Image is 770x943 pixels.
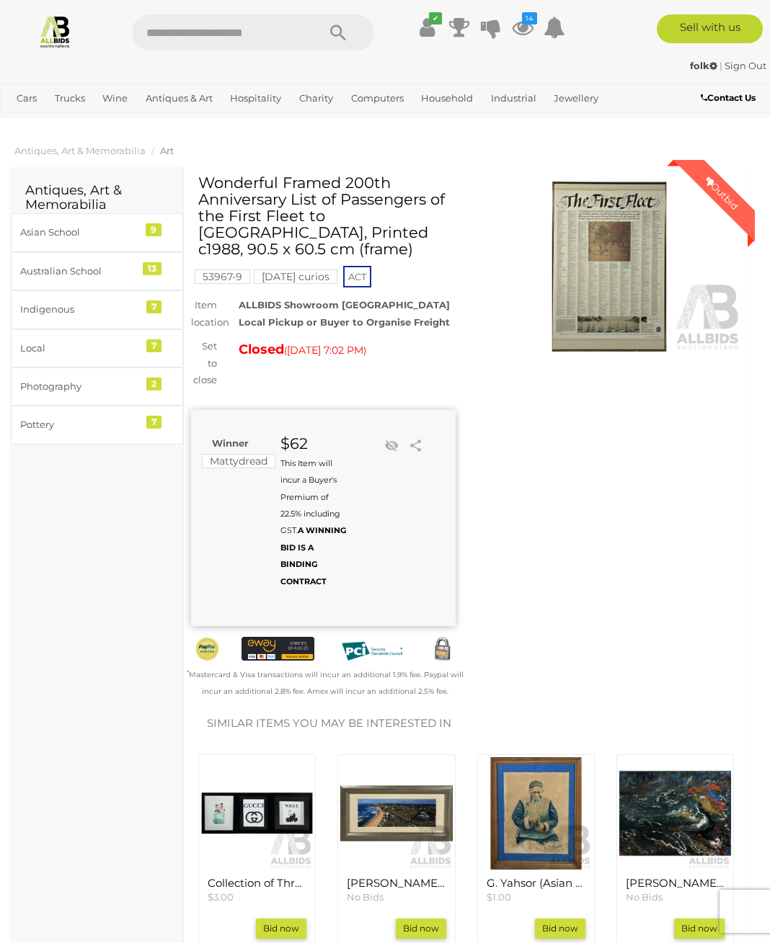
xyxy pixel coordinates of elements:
[242,637,314,661] img: eWAY Payment Gateway
[202,454,275,468] mark: Mattydread
[56,110,97,134] a: Sports
[701,92,756,103] b: Contact Us
[487,877,585,904] a: G. Yahsor (Asian School, 20th Century), Old Man with Pipe, Original Vintage Watercolour, 58.5 x 4...
[146,300,161,313] div: 7
[487,890,585,904] p: $1.00
[347,877,446,890] h4: [PERSON_NAME] (20th Century), Coastal Landscape Bird's Eye View, Colour Photographic Print to Can...
[198,174,452,257] h1: Wonderful Framed 200th Anniversary List of Passengers of the First Fleet to [GEOGRAPHIC_DATA], Pr...
[11,86,43,110] a: Cars
[287,344,363,357] span: [DATE] 7:02 PM
[284,344,366,356] span: ( )
[626,890,725,904] p: No Bids
[256,919,306,939] a: Bid now
[396,919,446,939] a: Bid now
[690,60,717,71] strong: folk
[20,340,139,357] div: Local
[345,86,410,110] a: Computers
[207,718,725,730] h2: Similar items you may be interested in
[160,145,174,156] a: Art
[381,435,402,457] li: Unwatch this item
[11,367,183,406] a: Photography 2
[430,637,455,662] img: Secured by Rapid SSL
[212,437,249,449] b: Winner
[340,757,452,869] img: Artist Unknown (20th Century), Coastal Landscape Bird's Eye View, Colour Photographic Print to Ca...
[429,12,442,24] i: ✔
[415,86,479,110] a: Household
[146,223,161,236] div: 9
[690,60,720,71] a: folk
[14,145,146,156] a: Antiques, Art & Memorabilia
[720,60,722,71] span: |
[11,329,183,367] a: Local 7
[180,338,228,388] div: Set to close
[626,877,725,904] a: [PERSON_NAME], (20th Century, Australian), Abstract Dreamscape, Mixed Media Acrylic on Canvas, 46...
[25,184,169,213] h2: Antiques, Art & Memorabilia
[208,877,306,890] h4: Collection of Three Designer Label Advertisements, Chanel Paris Eau Premiere, Gucci & Vogue, Qual...
[20,224,139,241] div: Asian School
[280,434,308,452] strong: $62
[254,271,337,282] a: [DATE] curios
[280,458,346,586] small: This Item will incur a Buyer's Premium of 22.5% including GST.
[97,86,133,110] a: Wine
[195,269,250,284] mark: 53967-9
[239,316,450,328] strong: Local Pickup or Buyer to Organise Freight
[20,301,139,318] div: Indigenous
[143,262,161,275] div: 13
[347,877,446,904] a: [PERSON_NAME] (20th Century), Coastal Landscape Bird's Eye View, Colour Photographic Print to Can...
[239,299,450,310] strong: ALLBIDS Showroom [GEOGRAPHIC_DATA]
[195,271,250,282] a: 53967-9
[674,919,725,939] a: Bid now
[336,637,408,666] img: PCI DSS compliant
[343,266,371,287] span: ACT
[11,213,183,251] a: Asian School 9
[208,877,306,904] a: Collection of Three Designer Label Advertisements, Chanel Paris Eau Premiere, Gucci & Vogue, Qual...
[254,269,337,284] mark: [DATE] curios
[619,757,731,869] img: Artist Unknown, (20th Century, Australian), Abstract Dreamscape, Mixed Media Acrylic on Canvas, 4...
[11,110,50,134] a: Office
[201,757,313,869] img: Collection of Three Designer Label Advertisements, Chanel Paris Eau Premiere, Gucci & Vogue, Qual...
[548,86,604,110] a: Jewellery
[477,182,742,352] img: Wonderful Framed 200th Anniversary List of Passengers of the First Fleet to Australia, Printed c1...
[293,86,339,110] a: Charity
[239,341,284,357] strong: Closed
[20,263,139,280] div: Australian School
[146,339,161,352] div: 7
[725,60,766,71] a: Sign Out
[701,90,759,106] a: Contact Us
[38,14,72,48] img: Allbids.com.au
[208,890,306,904] p: $3.00
[11,252,183,290] a: Australian School 13
[146,416,161,429] div: 7
[347,890,446,904] p: No Bids
[626,877,725,890] h4: [PERSON_NAME], (20th Century, Australian), Abstract Dreamscape, Mixed Media Acrylic on Canvas, 46...
[195,637,220,661] img: Official PayPal Seal
[535,919,585,939] a: Bid now
[480,757,592,869] img: G. Yahsor (Asian School, 20th Century), Old Man with Pipe, Original Vintage Watercolour, 58.5 x 4...
[487,877,585,890] h4: G. Yahsor (Asian School, 20th Century), Old Man with Pipe, Original Vintage Watercolour, 58.5 x 4...
[103,110,217,134] a: [GEOGRAPHIC_DATA]
[49,86,91,110] a: Trucks
[224,86,287,110] a: Hospitality
[20,378,139,395] div: Photography
[280,525,346,586] b: A WINNING BID IS A BINDING CONTRACT
[11,290,183,329] a: Indigenous 7
[302,14,374,50] button: Search
[689,160,755,226] div: Outbid
[485,86,542,110] a: Industrial
[512,14,534,40] a: 14
[180,297,228,331] div: Item location
[657,14,763,43] a: Sell with us
[187,670,464,696] small: Mastercard & Visa transactions will incur an additional 1.9% fee. Paypal will incur an additional...
[20,416,139,433] div: Pottery
[146,377,161,390] div: 2
[11,406,183,444] a: Pottery 7
[417,14,438,40] a: ✔
[140,86,218,110] a: Antiques & Art
[522,12,537,24] i: 14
